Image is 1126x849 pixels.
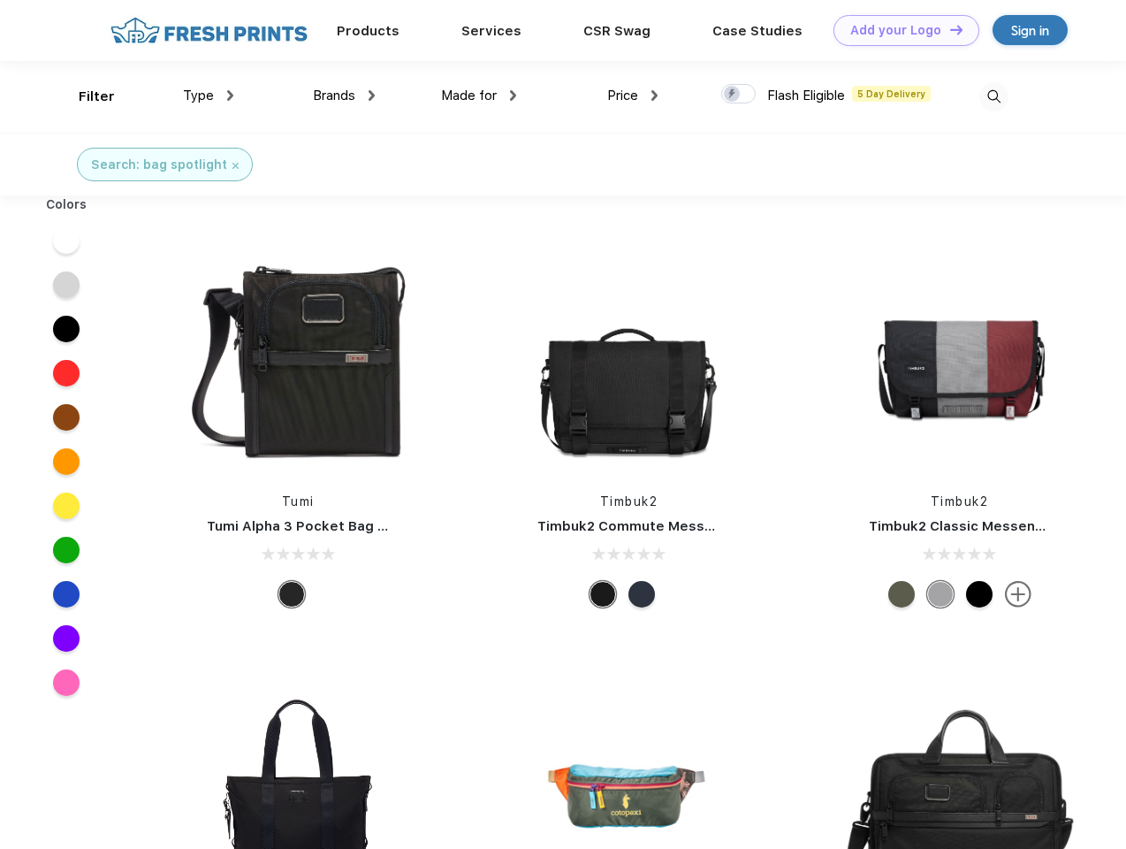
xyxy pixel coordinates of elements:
[628,581,655,608] div: Eco Nautical
[600,494,658,509] a: Timbuk2
[966,581,993,608] div: Eco Black
[227,90,233,101] img: dropdown.png
[607,88,638,103] span: Price
[931,494,989,509] a: Timbuk2
[369,90,375,101] img: dropdown.png
[510,90,516,101] img: dropdown.png
[850,23,941,38] div: Add your Logo
[1005,581,1031,608] img: more.svg
[337,23,399,39] a: Products
[105,15,313,46] img: fo%20logo%202.webp
[888,581,915,608] div: Eco Army
[651,90,658,101] img: dropdown.png
[950,25,962,34] img: DT
[590,581,616,608] div: Eco Black
[1011,20,1049,41] div: Sign in
[852,86,931,102] span: 5 Day Delivery
[282,494,315,509] a: Tumi
[207,518,414,534] a: Tumi Alpha 3 Pocket Bag Small
[927,581,954,608] div: Eco Rind Pop
[979,82,1008,111] img: desktop_search.svg
[180,240,415,475] img: func=resize&h=266
[33,195,101,214] div: Colors
[278,581,305,608] div: Black
[993,15,1068,45] a: Sign in
[869,518,1088,534] a: Timbuk2 Classic Messenger Bag
[511,240,746,475] img: func=resize&h=266
[183,88,214,103] span: Type
[79,87,115,107] div: Filter
[91,156,227,174] div: Search: bag spotlight
[767,88,845,103] span: Flash Eligible
[537,518,774,534] a: Timbuk2 Commute Messenger Bag
[842,240,1077,475] img: func=resize&h=266
[441,88,497,103] span: Made for
[232,163,239,169] img: filter_cancel.svg
[313,88,355,103] span: Brands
